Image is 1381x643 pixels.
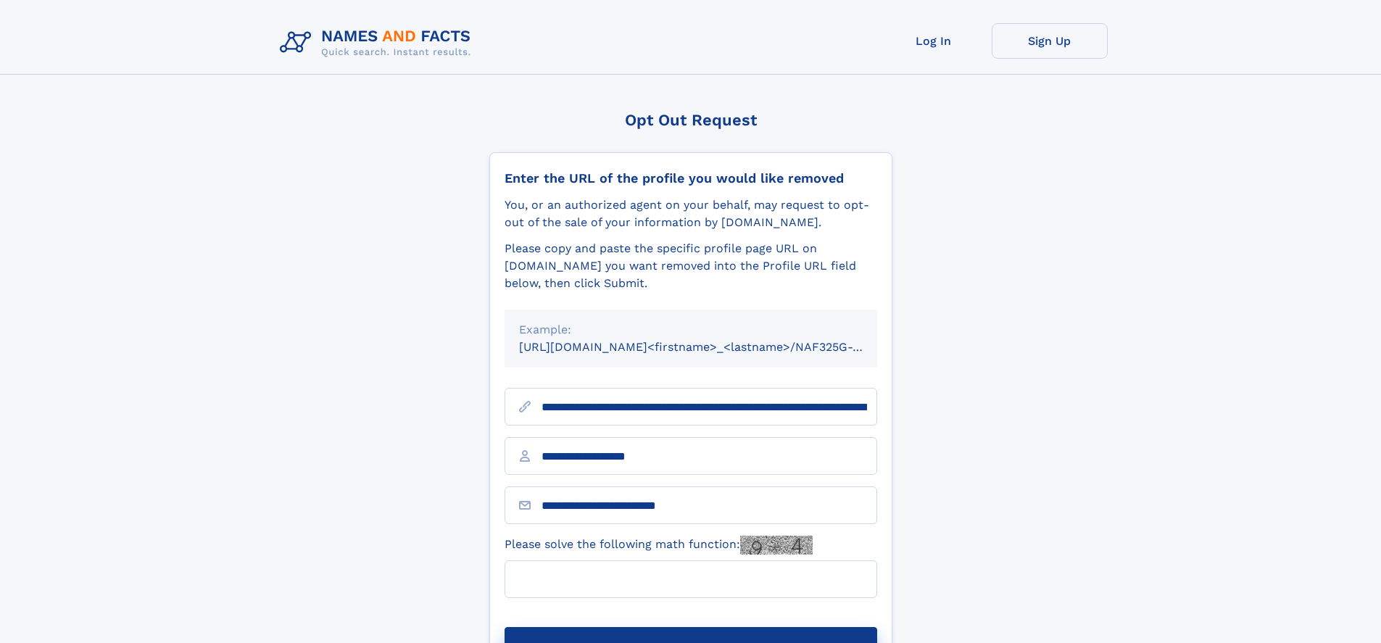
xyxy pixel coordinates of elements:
small: [URL][DOMAIN_NAME]<firstname>_<lastname>/NAF325G-xxxxxxxx [519,340,905,354]
div: Please copy and paste the specific profile page URL on [DOMAIN_NAME] you want removed into the Pr... [505,240,877,292]
div: Example: [519,321,863,339]
div: Opt Out Request [489,111,892,129]
a: Log In [876,23,992,59]
div: You, or an authorized agent on your behalf, may request to opt-out of the sale of your informatio... [505,196,877,231]
label: Please solve the following math function: [505,536,813,555]
div: Enter the URL of the profile you would like removed [505,170,877,186]
a: Sign Up [992,23,1108,59]
img: Logo Names and Facts [274,23,483,62]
